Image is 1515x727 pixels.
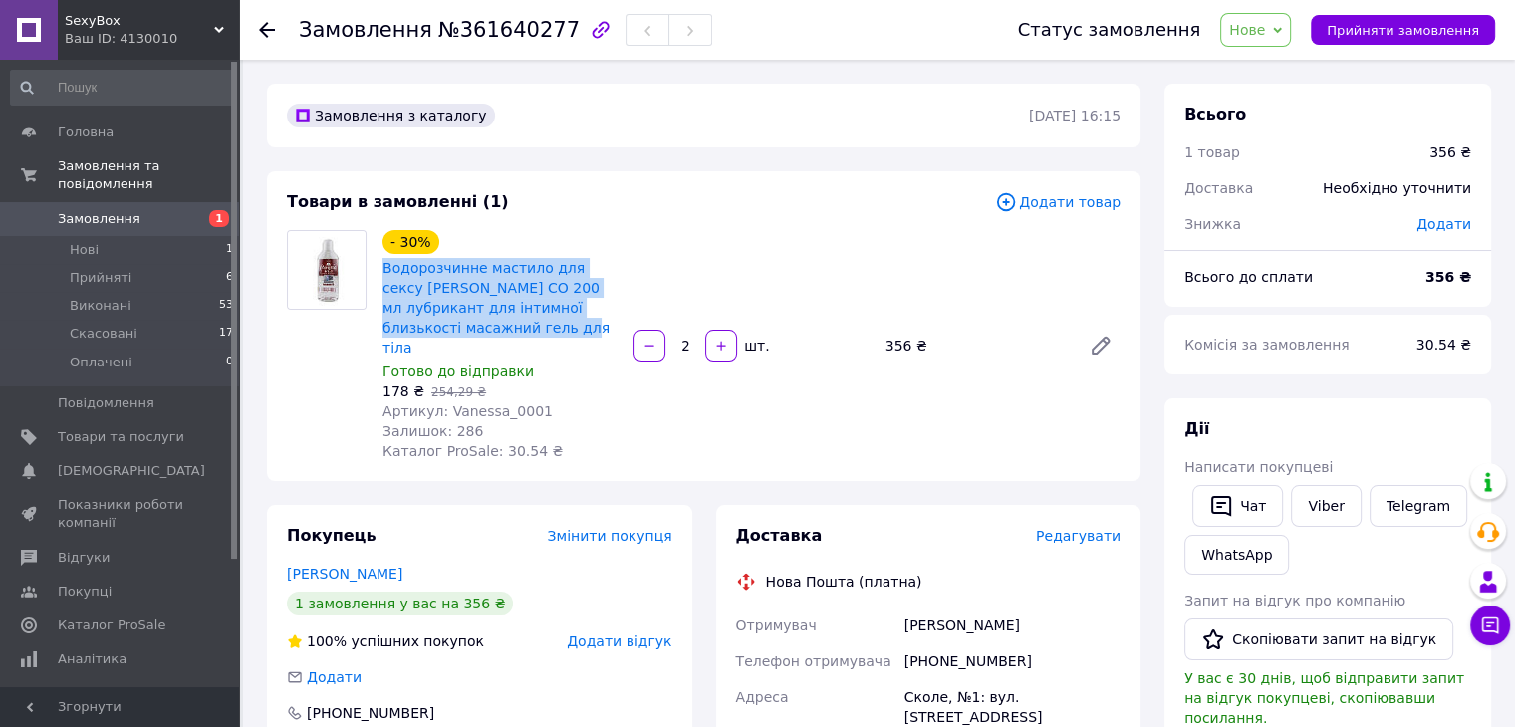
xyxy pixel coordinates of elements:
span: Всього [1184,105,1246,123]
span: У вас є 30 днів, щоб відправити запит на відгук покупцеві, скопіювавши посилання. [1184,670,1464,726]
span: Додати [307,669,362,685]
span: 53 [219,297,233,315]
span: Товари та послуги [58,428,184,446]
span: Відгуки [58,549,110,567]
span: Отримувач [736,617,817,633]
button: Чат [1192,485,1283,527]
span: Доставка [1184,180,1253,196]
span: Покупець [287,526,377,545]
div: Замовлення з каталогу [287,104,495,127]
span: Запит на відгук про компанію [1184,593,1405,608]
span: Додати товар [995,191,1121,213]
span: Додати [1416,216,1471,232]
span: Додати відгук [567,633,671,649]
div: Необхідно уточнити [1311,166,1483,210]
span: Аналітика [58,650,126,668]
div: 356 ₴ [878,332,1073,360]
span: Готово до відправки [382,363,534,379]
span: Показники роботи компанії [58,496,184,532]
span: 1 [226,241,233,259]
div: [PHONE_NUMBER] [305,703,436,723]
a: Telegram [1370,485,1467,527]
span: Управління сайтом [58,684,184,720]
a: Водорозчинне мастило для сексу [PERSON_NAME] CO 200 мл лубрикант для інтимної близькості масажний... [382,260,610,356]
div: шт. [739,336,771,356]
span: 254,29 ₴ [431,385,486,399]
a: [PERSON_NAME] [287,566,402,582]
span: Оплачені [70,354,132,371]
span: Редагувати [1036,528,1121,544]
span: 1 [209,210,229,227]
span: 6 [226,269,233,287]
button: Прийняти замовлення [1311,15,1495,45]
span: Всього до сплати [1184,269,1313,285]
span: Замовлення [299,18,432,42]
div: 356 ₴ [1429,142,1471,162]
b: 356 ₴ [1425,269,1471,285]
span: 0 [226,354,233,371]
span: Товари в замовленні (1) [287,192,509,211]
span: Скасовані [70,325,137,343]
span: 178 ₴ [382,383,424,399]
a: WhatsApp [1184,535,1289,575]
input: Пошук [10,70,235,106]
span: Комісія за замовлення [1184,337,1350,353]
img: Водорозчинне мастило для сексу Vanessa CO 200 мл лубрикант для інтимної близькості масажний гель ... [288,231,366,309]
span: [DEMOGRAPHIC_DATA] [58,462,205,480]
span: Залишок: 286 [382,423,483,439]
a: Редагувати [1081,326,1121,365]
span: Замовлення та повідомлення [58,157,239,193]
span: Артикул: Vanessa_0001 [382,403,553,419]
time: [DATE] 16:15 [1029,108,1121,123]
div: 1 замовлення у вас на 356 ₴ [287,592,513,615]
span: №361640277 [438,18,580,42]
span: 30.54 ₴ [1416,337,1471,353]
div: Ваш ID: 4130010 [65,30,239,48]
button: Скопіювати запит на відгук [1184,618,1453,660]
span: Доставка [736,526,823,545]
span: Нові [70,241,99,259]
div: [PERSON_NAME] [900,607,1125,643]
span: 100% [307,633,347,649]
div: Повернутися назад [259,20,275,40]
span: Замовлення [58,210,140,228]
span: Виконані [70,297,131,315]
span: Знижка [1184,216,1241,232]
div: Нова Пошта (платна) [761,572,927,592]
span: Покупці [58,583,112,601]
a: Viber [1291,485,1361,527]
span: 17 [219,325,233,343]
span: Нове [1229,22,1265,38]
div: успішних покупок [287,631,484,651]
span: 1 товар [1184,144,1240,160]
div: - 30% [382,230,439,254]
span: Каталог ProSale: 30.54 ₴ [382,443,563,459]
span: SexyBox [65,12,214,30]
span: Написати покупцеві [1184,459,1333,475]
div: [PHONE_NUMBER] [900,643,1125,679]
span: Дії [1184,419,1209,438]
div: Статус замовлення [1018,20,1201,40]
span: Адреса [736,689,789,705]
span: Головна [58,123,114,141]
button: Чат з покупцем [1470,606,1510,645]
span: Прийняті [70,269,131,287]
span: Телефон отримувача [736,653,891,669]
span: Повідомлення [58,394,154,412]
span: Змінити покупця [548,528,672,544]
span: Каталог ProSale [58,616,165,634]
span: Прийняти замовлення [1327,23,1479,38]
